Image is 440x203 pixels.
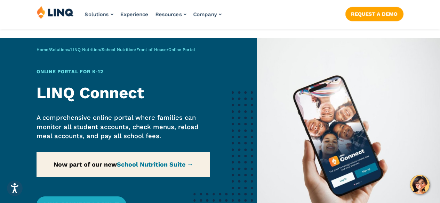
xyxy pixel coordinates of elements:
[410,175,430,194] button: Hello, have a question? Let’s chat.
[155,11,186,17] a: Resources
[50,47,69,52] a: Solutions
[85,11,113,17] a: Solutions
[54,161,193,168] strong: Now part of our new
[102,47,135,52] a: School Nutrition
[345,6,403,21] nav: Button Navigation
[120,11,149,17] a: Experience
[37,113,210,141] p: A comprehensive online portal where families can monitor all student accounts, check menus, reloa...
[85,11,109,17] span: Solutions
[37,84,144,102] strong: LINQ Connect
[155,11,182,17] span: Resources
[37,6,74,19] img: LINQ | K‑12 Software
[345,7,403,21] a: Request a Demo
[193,11,217,17] span: Company
[136,47,167,52] a: Front of House
[193,11,222,17] a: Company
[85,6,222,28] nav: Primary Navigation
[71,47,100,52] a: LINQ Nutrition
[168,47,195,52] span: Online Portal
[37,47,195,52] span: / / / / /
[37,68,210,75] h1: Online Portal for K‑12
[37,47,48,52] a: Home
